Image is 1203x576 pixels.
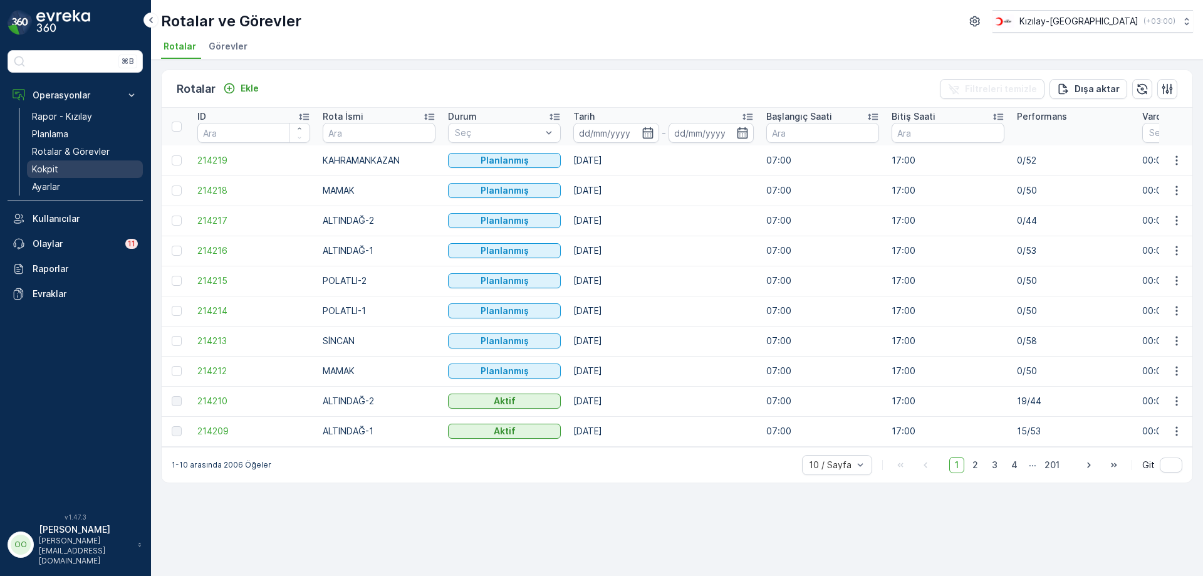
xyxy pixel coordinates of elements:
[892,110,935,123] p: Bitiş Saati
[567,416,760,446] td: [DATE]
[766,110,832,123] p: Başlangıç Saati
[885,356,1011,386] td: 17:00
[481,275,529,287] p: Planlanmış
[494,395,516,407] p: Aktif
[172,460,271,470] p: 1-10 arasında 2006 Öğeler
[885,206,1011,236] td: 17:00
[1011,386,1136,416] td: 19/44
[172,276,182,286] div: Toggle Row Selected
[885,175,1011,206] td: 17:00
[760,266,885,296] td: 07:00
[8,523,143,566] button: OO[PERSON_NAME][PERSON_NAME][EMAIL_ADDRESS][DOMAIN_NAME]
[885,326,1011,356] td: 17:00
[27,143,143,160] a: Rotalar & Görevler
[33,89,118,102] p: Operasyonlar
[760,145,885,175] td: 07:00
[172,216,182,226] div: Toggle Row Selected
[197,244,310,257] span: 214216
[760,326,885,356] td: 07:00
[197,110,206,123] p: ID
[197,365,310,377] a: 214212
[8,256,143,281] a: Raporlar
[766,123,879,143] input: Ara
[448,183,561,198] button: Planlanmış
[32,145,110,158] p: Rotalar & Görevler
[197,214,310,227] span: 214217
[8,281,143,306] a: Evraklar
[481,365,529,377] p: Planlanmış
[172,426,182,436] div: Toggle Row Selected
[1011,296,1136,326] td: 0/50
[161,11,301,31] p: Rotalar ve Görevler
[760,206,885,236] td: 07:00
[1011,145,1136,175] td: 0/52
[986,457,1003,473] span: 3
[1029,457,1036,473] p: ...
[197,335,310,347] a: 214213
[316,386,442,416] td: ALTINDAĞ-2
[316,236,442,266] td: ALTINDAĞ-1
[885,386,1011,416] td: 17:00
[448,110,477,123] p: Durum
[32,128,68,140] p: Planlama
[11,535,31,555] div: OO
[481,335,529,347] p: Planlanmış
[8,83,143,108] button: Operasyonlar
[448,394,561,409] button: Aktif
[1049,79,1127,99] button: Dışa aktar
[8,206,143,231] a: Kullanıcılar
[36,10,90,35] img: logo_dark-DEwI_e13.png
[39,523,132,536] p: [PERSON_NAME]
[316,266,442,296] td: POLATLI-2
[316,175,442,206] td: MAMAK
[448,364,561,379] button: Planlanmış
[481,154,529,167] p: Planlanmış
[27,125,143,143] a: Planlama
[885,145,1011,175] td: 17:00
[316,206,442,236] td: ALTINDAĞ-2
[197,184,310,197] a: 214218
[209,40,247,53] span: Görevler
[172,306,182,316] div: Toggle Row Selected
[455,127,541,139] p: Seç
[27,108,143,125] a: Rapor - Kızılay
[885,296,1011,326] td: 17:00
[567,296,760,326] td: [DATE]
[1011,416,1136,446] td: 15/53
[448,333,561,348] button: Planlanmış
[316,296,442,326] td: POLATLI-1
[760,386,885,416] td: 07:00
[481,244,529,257] p: Planlanmış
[669,123,754,143] input: dd/mm/yyyy
[27,178,143,196] a: Ayarlar
[323,123,435,143] input: Ara
[197,275,310,287] a: 214215
[241,82,259,95] p: Ekle
[197,123,310,143] input: Ara
[32,181,60,193] p: Ayarlar
[172,366,182,376] div: Toggle Row Selected
[940,79,1044,99] button: Filtreleri temizle
[316,416,442,446] td: ALTINDAĞ-1
[1075,83,1120,95] p: Dışa aktar
[33,212,138,225] p: Kullanıcılar
[573,110,595,123] p: Tarih
[885,236,1011,266] td: 17:00
[992,14,1014,28] img: k%C4%B1z%C4%B1lay.png
[1011,326,1136,356] td: 0/58
[760,416,885,446] td: 07:00
[33,238,118,250] p: Olaylar
[448,273,561,288] button: Planlanmış
[1011,266,1136,296] td: 0/50
[172,336,182,346] div: Toggle Row Selected
[885,416,1011,446] td: 17:00
[1011,356,1136,386] td: 0/50
[1011,206,1136,236] td: 0/44
[1142,459,1155,471] span: Git
[481,214,529,227] p: Planlanmış
[39,536,132,566] p: [PERSON_NAME][EMAIL_ADDRESS][DOMAIN_NAME]
[164,40,196,53] span: Rotalar
[567,145,760,175] td: [DATE]
[122,56,134,66] p: ⌘B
